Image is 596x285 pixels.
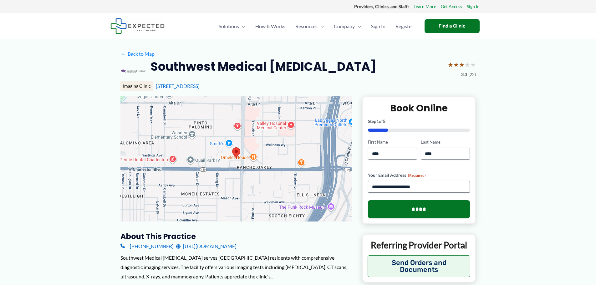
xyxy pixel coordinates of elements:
a: Find a Clinic [425,19,480,33]
a: CompanyMenu Toggle [329,15,366,37]
span: Company [334,15,355,37]
span: ← [120,51,126,57]
p: Step of [368,119,470,124]
p: Referring Provider Portal [368,239,471,251]
span: 5 [383,119,385,124]
span: ★ [470,59,476,70]
span: ★ [453,59,459,70]
span: (Required) [408,173,426,178]
span: Menu Toggle [318,15,324,37]
span: Resources [295,15,318,37]
button: Send Orders and Documents [368,255,471,277]
span: (22) [468,70,476,79]
a: [STREET_ADDRESS] [156,83,200,89]
a: [URL][DOMAIN_NAME] [176,242,237,251]
span: How It Works [255,15,285,37]
a: SolutionsMenu Toggle [214,15,250,37]
strong: Providers, Clinics, and Staff: [354,4,409,9]
img: Expected Healthcare Logo - side, dark font, small [110,18,165,34]
span: Register [395,15,413,37]
span: ★ [465,59,470,70]
a: [PHONE_NUMBER] [120,242,174,251]
a: Sign In [366,15,390,37]
label: Your Email Address [368,172,470,178]
a: ←Back to Map [120,49,155,59]
span: Solutions [219,15,239,37]
span: Sign In [371,15,385,37]
div: Imaging Clinic [120,81,153,91]
span: ★ [459,59,465,70]
a: Sign In [467,3,480,11]
a: Register [390,15,418,37]
span: ★ [448,59,453,70]
label: First Name [368,139,417,145]
h3: About this practice [120,232,352,241]
span: Menu Toggle [239,15,245,37]
span: 3.3 [461,70,467,79]
h2: Southwest Medical [MEDICAL_DATA] [150,59,376,74]
a: How It Works [250,15,290,37]
div: Southwest Medical [MEDICAL_DATA] serves [GEOGRAPHIC_DATA] residents with comprehensive diagnostic... [120,253,352,281]
a: Get Access [441,3,462,11]
a: Learn More [414,3,436,11]
span: Menu Toggle [355,15,361,37]
nav: Primary Site Navigation [214,15,418,37]
h2: Book Online [368,102,470,114]
label: Last Name [421,139,470,145]
a: ResourcesMenu Toggle [290,15,329,37]
span: 1 [376,119,379,124]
